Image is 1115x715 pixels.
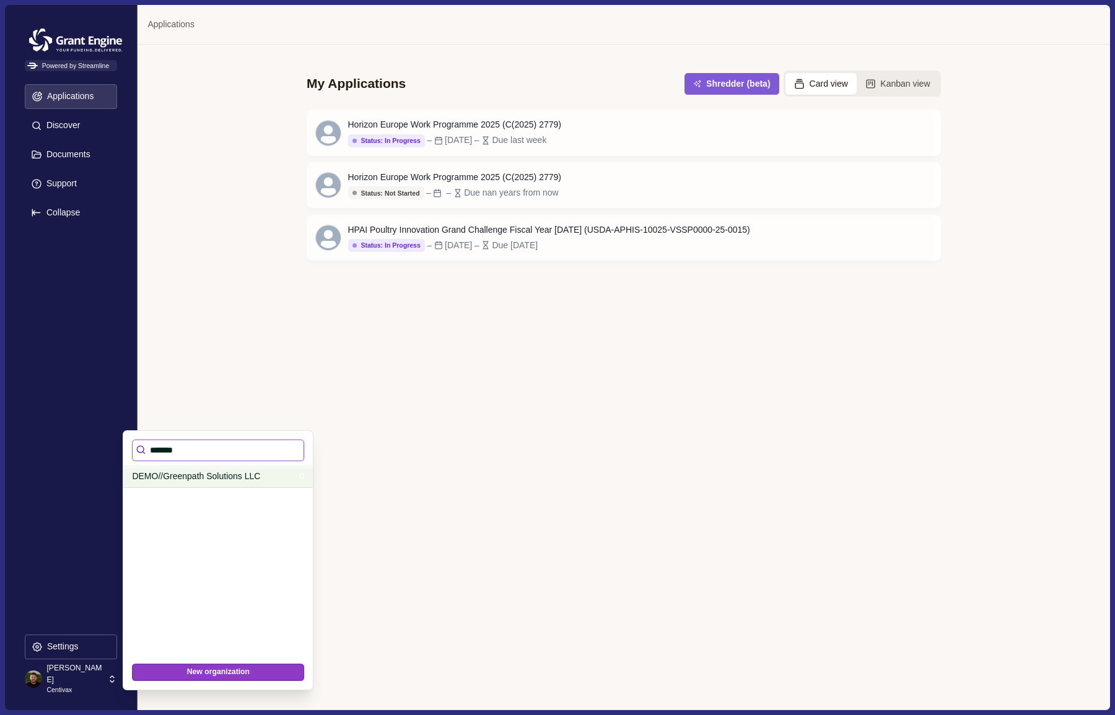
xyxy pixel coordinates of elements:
a: Applications [147,18,195,31]
button: Expand [25,201,117,225]
button: Kanban view [857,73,939,95]
div: Status: Not Started [352,189,420,197]
div: HPAI Poultry Innovation Grand Challenge Fiscal Year [DATE] (USDA-APHIS-10025-VSSP0000-25-0015) [348,223,750,236]
button: Status: In Progress [348,134,425,147]
button: Settings [25,635,117,659]
div: My Applications [307,75,406,92]
div: Horizon Europe Work Programme 2025 (C(2025) 2779) [348,171,561,184]
img: profile picture [25,670,42,688]
p: Support [42,178,77,189]
button: New organization [132,664,304,681]
p: Discover [42,120,80,131]
div: Status: In Progress [352,137,421,145]
p: [PERSON_NAME] [46,662,103,685]
img: Powered by Streamline Logo [27,63,38,69]
button: Card view [785,73,857,95]
img: Grantengine Logo [25,25,126,56]
button: Support [25,171,117,196]
button: Status: In Progress [348,239,425,252]
div: – [426,186,431,199]
div: – [474,239,479,252]
button: Status: Not Started [348,186,424,199]
svg: avatar [316,173,341,197]
div: [DATE] [445,134,472,147]
a: Horizon Europe Work Programme 2025 (C(2025) 2779)Status: In Progress–[DATE]–Due last week [307,110,941,155]
a: Horizon Europe Work Programme 2025 (C(2025) 2779)Status: Not Started––Due nan years from now [307,162,941,208]
div: Status: In Progress [352,241,421,249]
div: Due nan years from now [464,186,559,199]
div: – [427,239,432,252]
div: Due [DATE] [492,239,538,252]
a: Grantengine Logo [25,25,117,38]
p: Applications [43,91,94,102]
div: Due last week [492,134,546,147]
svg: avatar [316,121,341,145]
p: Collapse [42,207,80,218]
p: Documents [42,149,90,160]
div: – [474,134,479,147]
div: – [427,134,432,147]
button: Applications [25,84,117,109]
div: [DATE] [445,239,472,252]
div: 0 [123,466,313,488]
svg: avatar [316,225,341,250]
a: HPAI Poultry Innovation Grand Challenge Fiscal Year [DATE] (USDA-APHIS-10025-VSSP0000-25-0015)Sta... [307,215,941,261]
button: Discover [25,113,117,138]
button: Documents [25,142,117,167]
div: – [446,186,451,199]
div: Horizon Europe Work Programme 2025 (C(2025) 2779) [348,118,561,131]
p: Settings [43,641,79,652]
span: Powered by Streamline [25,60,117,71]
p: Centivax [46,685,103,695]
p: DEMO//Greenpath Solutions LLC [132,470,295,483]
button: Shredder (beta) [684,73,779,95]
a: Settings [25,635,117,664]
